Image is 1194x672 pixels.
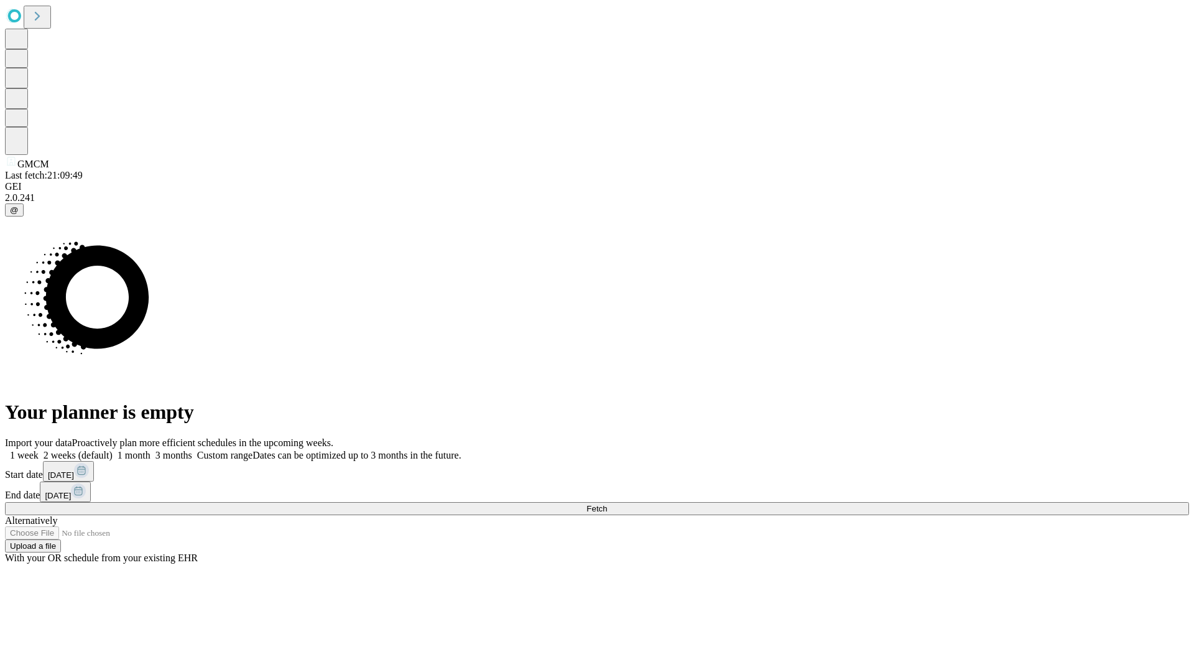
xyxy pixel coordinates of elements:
[197,450,252,460] span: Custom range
[5,401,1189,424] h1: Your planner is empty
[586,504,607,513] span: Fetch
[44,450,113,460] span: 2 weeks (default)
[5,539,61,553] button: Upload a file
[5,482,1189,502] div: End date
[10,205,19,215] span: @
[5,437,72,448] span: Import your data
[155,450,192,460] span: 3 months
[5,192,1189,203] div: 2.0.241
[5,170,83,180] span: Last fetch: 21:09:49
[5,461,1189,482] div: Start date
[5,553,198,563] span: With your OR schedule from your existing EHR
[5,181,1189,192] div: GEI
[5,502,1189,515] button: Fetch
[40,482,91,502] button: [DATE]
[72,437,333,448] span: Proactively plan more efficient schedules in the upcoming weeks.
[45,491,71,500] span: [DATE]
[43,461,94,482] button: [DATE]
[17,159,49,169] span: GMCM
[5,515,57,526] span: Alternatively
[5,203,24,217] button: @
[118,450,150,460] span: 1 month
[48,470,74,480] span: [DATE]
[252,450,461,460] span: Dates can be optimized up to 3 months in the future.
[10,450,39,460] span: 1 week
